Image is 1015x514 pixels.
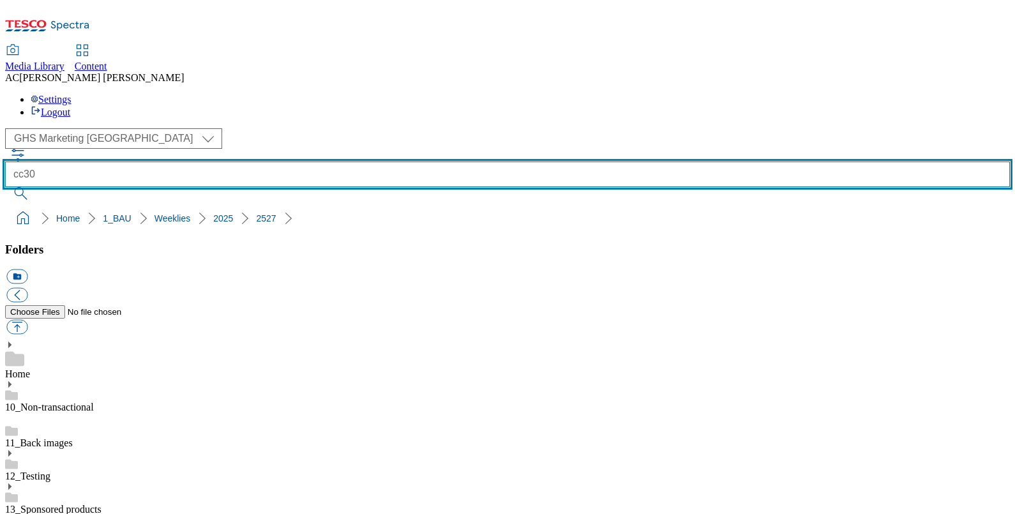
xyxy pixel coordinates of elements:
[75,45,107,72] a: Content
[19,72,184,83] span: [PERSON_NAME] [PERSON_NAME]
[31,107,70,117] a: Logout
[5,402,94,412] a: 10_Non-transactional
[56,213,80,223] a: Home
[154,213,191,223] a: Weeklies
[213,213,233,223] a: 2025
[5,206,1010,231] nav: breadcrumb
[5,45,64,72] a: Media Library
[75,61,107,72] span: Content
[5,61,64,72] span: Media Library
[103,213,131,223] a: 1_BAU
[5,368,30,379] a: Home
[5,162,1010,187] input: Search by names or tags
[5,471,50,481] a: 12_Testing
[5,437,73,448] a: 11_Back images
[5,72,19,83] span: AC
[256,213,276,223] a: 2527
[13,208,33,229] a: home
[5,243,1010,257] h3: Folders
[31,94,71,105] a: Settings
